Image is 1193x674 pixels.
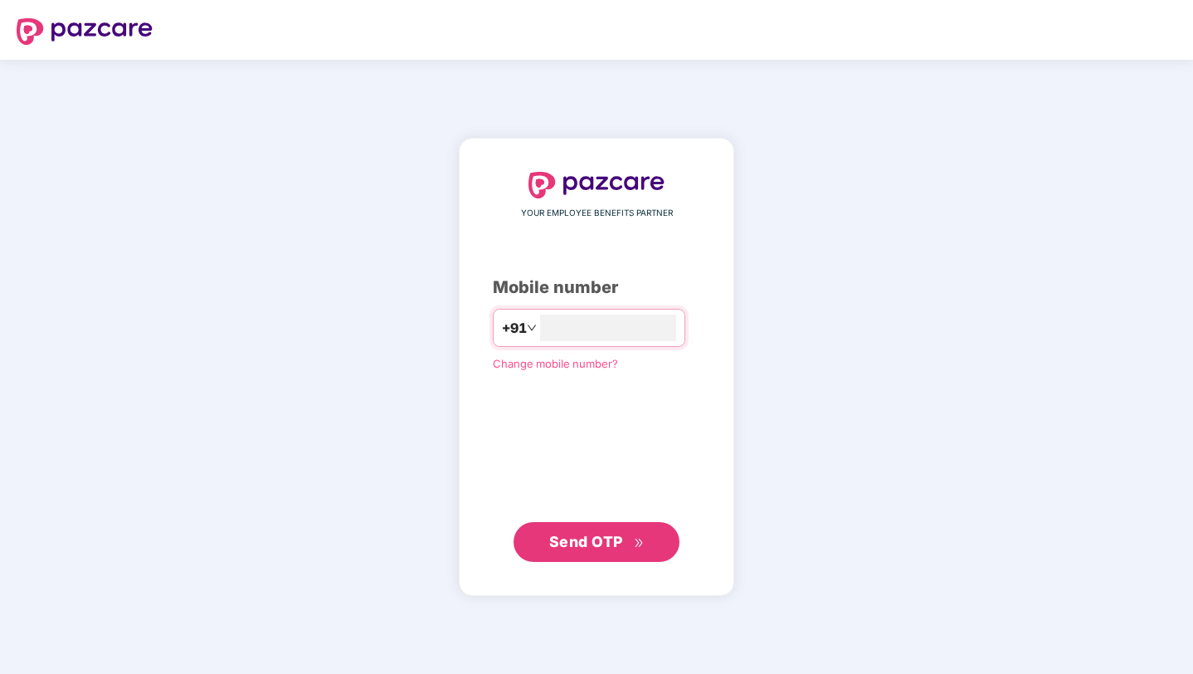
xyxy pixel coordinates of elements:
[527,323,537,333] span: down
[528,172,665,198] img: logo
[549,533,623,550] span: Send OTP
[17,18,153,45] img: logo
[514,522,679,562] button: Send OTPdouble-right
[493,357,618,370] a: Change mobile number?
[634,538,645,549] span: double-right
[502,318,527,339] span: +91
[493,275,700,300] div: Mobile number
[521,207,673,220] span: YOUR EMPLOYEE BENEFITS PARTNER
